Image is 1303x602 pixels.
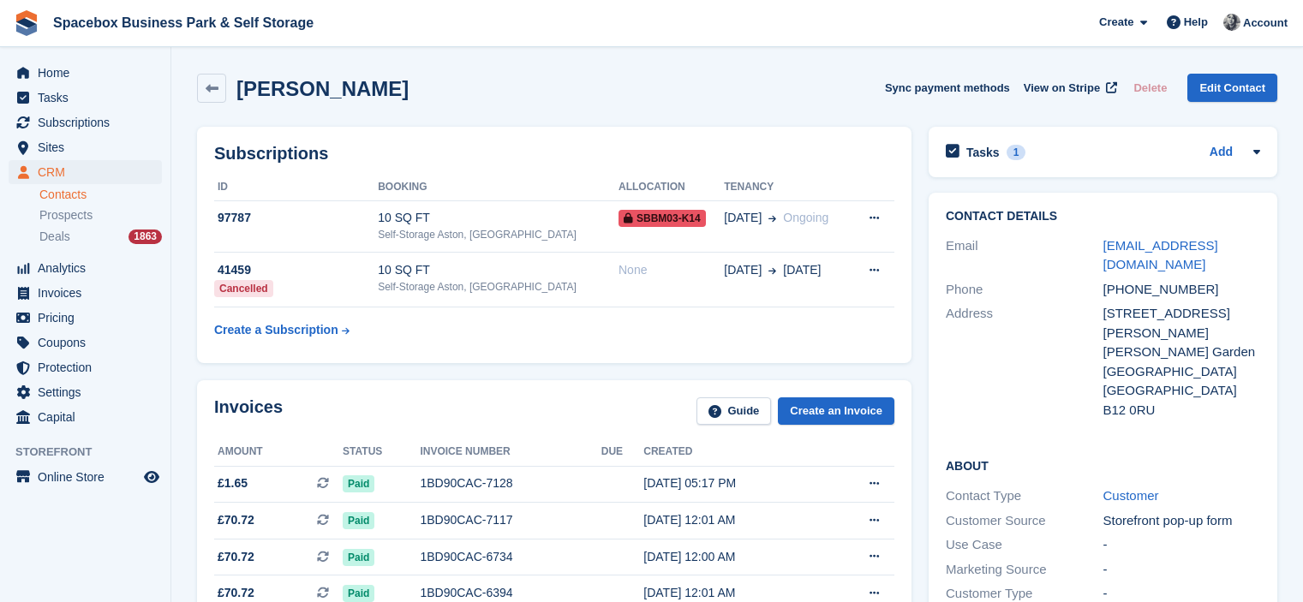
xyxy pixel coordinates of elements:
a: menu [9,331,162,355]
div: 1BD90CAC-6394 [420,584,601,602]
span: £1.65 [218,474,248,492]
span: Invoices [38,281,140,305]
span: Sites [38,135,140,159]
a: menu [9,380,162,404]
div: 1863 [129,229,162,244]
th: Tenancy [724,174,851,201]
span: Paid [343,585,374,602]
h2: Invoices [214,397,283,426]
a: menu [9,281,162,305]
div: - [1103,535,1261,555]
a: Edit Contact [1187,74,1277,102]
span: £70.72 [218,584,254,602]
a: menu [9,61,162,85]
div: [DATE] 12:00 AM [643,548,824,566]
div: Address [946,304,1103,420]
a: Spacebox Business Park & Self Storage [46,9,320,37]
span: Account [1243,15,1288,32]
span: Ongoing [783,211,828,224]
div: 10 SQ FT [378,209,619,227]
div: Create a Subscription [214,321,338,339]
a: menu [9,405,162,429]
a: Customer [1103,488,1159,503]
span: £70.72 [218,511,254,529]
th: Allocation [619,174,724,201]
a: menu [9,160,162,184]
a: Prospects [39,206,162,224]
a: [EMAIL_ADDRESS][DOMAIN_NAME] [1103,238,1218,272]
a: View on Stripe [1017,74,1121,102]
span: Pricing [38,306,140,330]
a: Add [1210,143,1233,163]
a: Create an Invoice [778,397,894,426]
h2: About [946,456,1260,474]
h2: Subscriptions [214,144,894,164]
div: Contact Type [946,486,1103,506]
div: [STREET_ADDRESS][PERSON_NAME][PERSON_NAME] Garden [1103,304,1261,362]
span: Coupons [38,331,140,355]
div: Cancelled [214,280,273,297]
div: B12 0RU [1103,401,1261,420]
span: Create [1099,14,1133,31]
div: Email [946,236,1103,275]
div: 1BD90CAC-7128 [420,474,601,492]
a: Deals 1863 [39,228,162,246]
a: menu [9,465,162,489]
img: stora-icon-8386f47178a22dfd0bd8f6a31ec36ba5ce8667c1dd55bd0f319d3a0aa187defe.svg [14,10,39,36]
a: menu [9,355,162,379]
h2: Contact Details [946,210,1260,224]
span: [DATE] [783,261,821,279]
span: [DATE] [724,209,762,227]
div: [GEOGRAPHIC_DATA] [1103,362,1261,382]
span: Capital [38,405,140,429]
div: [DATE] 12:01 AM [643,584,824,602]
th: Booking [378,174,619,201]
a: menu [9,110,162,134]
a: Guide [696,397,772,426]
button: Sync payment methods [885,74,1010,102]
span: Paid [343,549,374,566]
div: Storefront pop-up form [1103,511,1261,531]
div: Customer Source [946,511,1103,531]
a: menu [9,256,162,280]
span: Subscriptions [38,110,140,134]
th: Due [601,438,644,466]
th: Status [343,438,420,466]
span: [DATE] [724,261,762,279]
a: menu [9,86,162,110]
a: Contacts [39,187,162,203]
div: 10 SQ FT [378,261,619,279]
span: Settings [38,380,140,404]
a: Preview store [141,467,162,487]
a: menu [9,135,162,159]
div: - [1103,560,1261,580]
div: 1BD90CAC-6734 [420,548,601,566]
span: Tasks [38,86,140,110]
span: Home [38,61,140,85]
div: [PHONE_NUMBER] [1103,280,1261,300]
span: Help [1184,14,1208,31]
div: 41459 [214,261,378,279]
span: SBBM03-K14 [619,210,706,227]
span: Online Store [38,465,140,489]
div: None [619,261,724,279]
h2: [PERSON_NAME] [236,77,409,100]
a: Create a Subscription [214,314,350,346]
th: ID [214,174,378,201]
div: 97787 [214,209,378,227]
div: 1 [1007,145,1026,160]
span: Paid [343,475,374,492]
span: Analytics [38,256,140,280]
span: CRM [38,160,140,184]
button: Delete [1127,74,1174,102]
h2: Tasks [966,145,1000,160]
th: Created [643,438,824,466]
span: Storefront [15,444,170,461]
div: Self-Storage Aston, [GEOGRAPHIC_DATA] [378,227,619,242]
div: [GEOGRAPHIC_DATA] [1103,381,1261,401]
div: Use Case [946,535,1103,555]
div: Phone [946,280,1103,300]
th: Invoice number [420,438,601,466]
span: View on Stripe [1024,80,1100,97]
span: Paid [343,512,374,529]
